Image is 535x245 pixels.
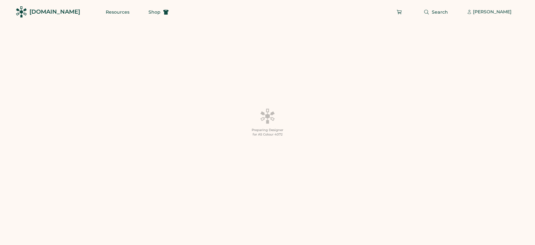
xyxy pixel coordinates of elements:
[98,6,137,18] button: Resources
[416,6,456,18] button: Search
[16,6,27,17] img: Rendered Logo - Screens
[141,6,176,18] button: Shop
[252,128,283,137] div: Preparing Designer for AS Colour 4072
[260,108,275,124] img: Platens-Black-Loader-Spin-rich%20black.webp
[148,10,160,14] span: Shop
[29,8,80,16] div: [DOMAIN_NAME]
[432,10,448,14] span: Search
[473,9,512,15] div: [PERSON_NAME]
